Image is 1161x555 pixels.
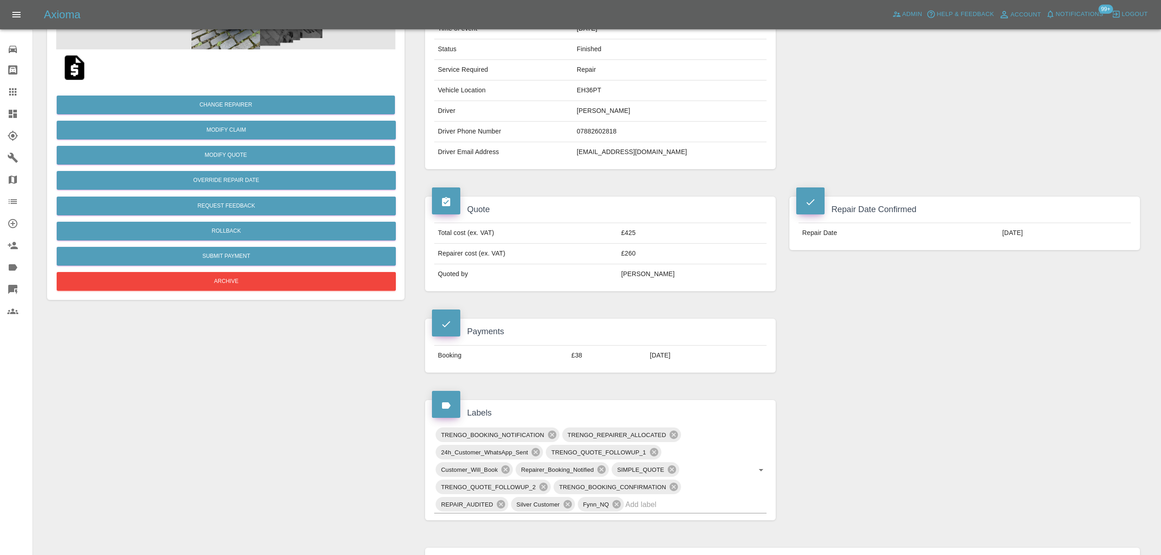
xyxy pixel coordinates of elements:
div: Fynn_NQ [578,497,624,512]
td: £38 [568,345,646,365]
td: Driver Phone Number [434,122,573,142]
td: Repair Date [799,223,999,243]
button: Open drawer [5,4,27,26]
span: 24h_Customer_WhatsApp_Sent [436,447,533,458]
td: Driver Email Address [434,142,573,162]
h4: Quote [432,203,769,216]
td: EH36PT [573,80,767,101]
div: Customer_Will_Book [436,462,513,477]
span: Admin [902,9,922,20]
div: Silver Customer [511,497,575,512]
td: Driver [434,101,573,122]
td: Booking [434,345,568,365]
span: Silver Customer [511,499,565,510]
div: 24h_Customer_WhatsApp_Sent [436,445,543,459]
span: Notifications [1056,9,1103,20]
span: TRENGO_BOOKING_CONFIRMATION [554,482,671,492]
button: Override Repair Date [57,171,396,190]
span: SIMPLE_QUOTE [612,464,670,475]
div: Repairer_Booking_Notified [516,462,609,477]
td: Repair [573,60,767,80]
div: TRENGO_REPAIRER_ALLOCATED [562,427,682,442]
a: Modify Claim [57,121,396,139]
div: TRENGO_BOOKING_CONFIRMATION [554,480,681,494]
span: TRENGO_BOOKING_NOTIFICATION [436,430,550,440]
h4: Payments [432,326,769,338]
input: Add label [625,497,741,512]
h5: Axioma [44,7,80,22]
div: REPAIR_AUDITED [436,497,508,512]
button: Notifications [1044,7,1106,21]
td: [DATE] [999,223,1131,243]
button: Change Repairer [57,96,395,114]
button: Rollback [57,222,396,240]
h4: Repair Date Confirmed [796,203,1133,216]
span: Customer_Will_Book [436,464,503,475]
td: Finished [573,39,767,60]
span: REPAIR_AUDITED [436,499,499,510]
td: [PERSON_NAME] [618,264,767,284]
span: Fynn_NQ [578,499,615,510]
td: 07882602818 [573,122,767,142]
span: Repairer_Booking_Notified [516,464,599,475]
span: Logout [1122,9,1148,20]
span: TRENGO_REPAIRER_ALLOCATED [562,430,672,440]
button: Logout [1109,7,1150,21]
span: Help & Feedback [937,9,994,20]
button: Submit Payment [57,247,396,266]
td: Service Required [434,60,573,80]
span: TRENGO_QUOTE_FOLLOWUP_1 [546,447,651,458]
span: TRENGO_QUOTE_FOLLOWUP_2 [436,482,541,492]
td: £425 [618,223,767,244]
div: TRENGO_BOOKING_NOTIFICATION [436,427,559,442]
td: Vehicle Location [434,80,573,101]
button: Request Feedback [57,197,396,215]
td: Quoted by [434,264,618,284]
h4: Labels [432,407,769,419]
div: SIMPLE_QUOTE [612,462,679,477]
a: Account [996,7,1044,22]
span: Account [1011,10,1041,20]
button: Help & Feedback [924,7,996,21]
td: [PERSON_NAME] [573,101,767,122]
td: Repairer cost (ex. VAT) [434,244,618,264]
button: Modify Quote [57,146,395,165]
img: qt_1S2l1mA4aDea5wMjVG5aHfhm [60,53,89,82]
td: Total cost (ex. VAT) [434,223,618,244]
button: Open [755,464,767,476]
td: [EMAIL_ADDRESS][DOMAIN_NAME] [573,142,767,162]
td: £260 [618,244,767,264]
td: [DATE] [646,345,767,365]
span: 99+ [1098,5,1113,14]
button: Archive [57,272,396,291]
td: Status [434,39,573,60]
a: Admin [890,7,925,21]
div: TRENGO_QUOTE_FOLLOWUP_1 [546,445,661,459]
div: TRENGO_QUOTE_FOLLOWUP_2 [436,480,551,494]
